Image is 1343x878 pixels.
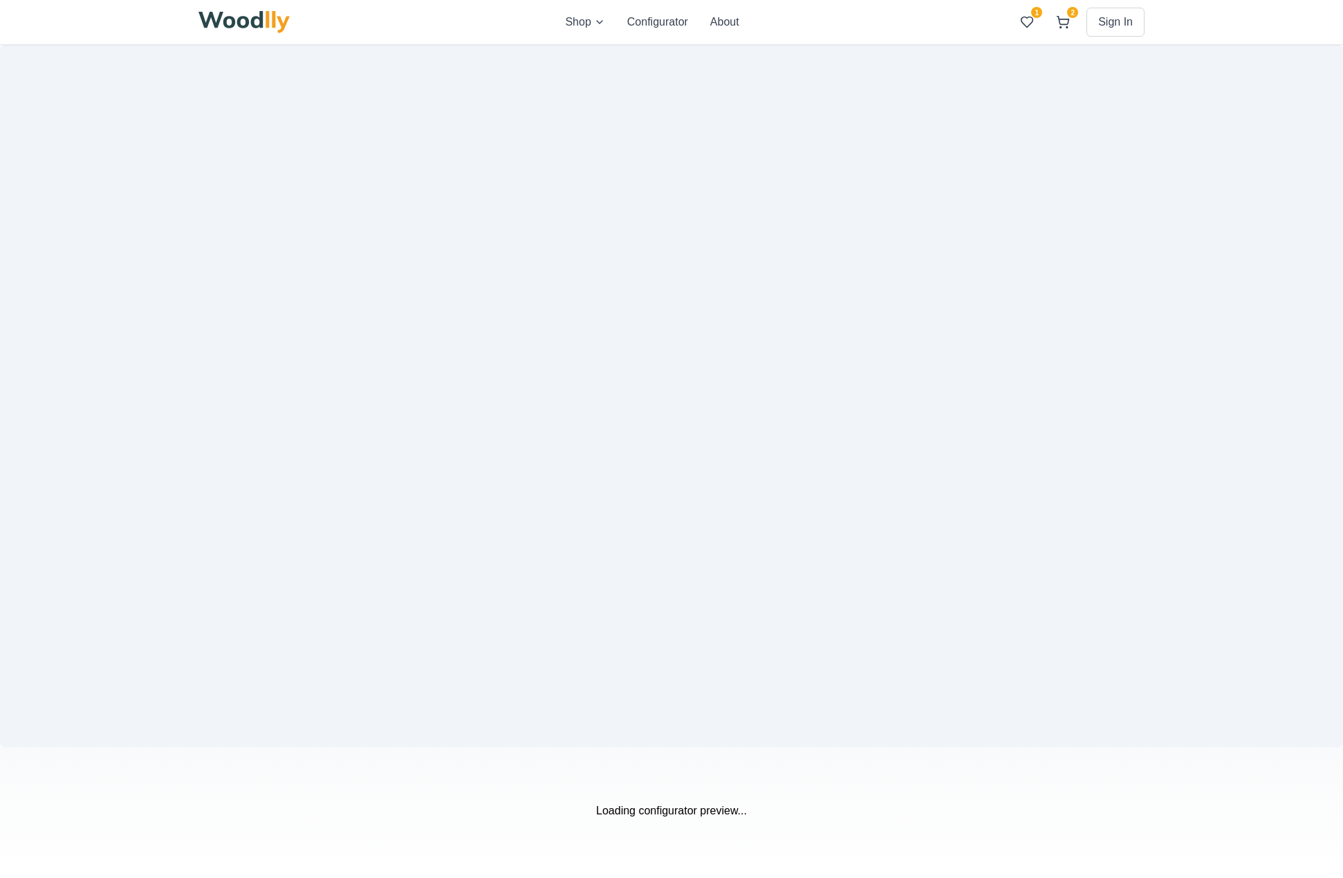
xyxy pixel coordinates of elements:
[1031,7,1042,18] span: 1
[198,11,290,33] img: Woodlly
[710,14,739,30] button: About
[1050,10,1075,35] button: 2
[198,803,1145,819] p: Loading configurator preview...
[1067,7,1078,18] span: 2
[1015,10,1039,35] button: 1
[1086,8,1145,37] button: Sign In
[627,14,688,30] button: Configurator
[565,14,604,30] button: Shop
